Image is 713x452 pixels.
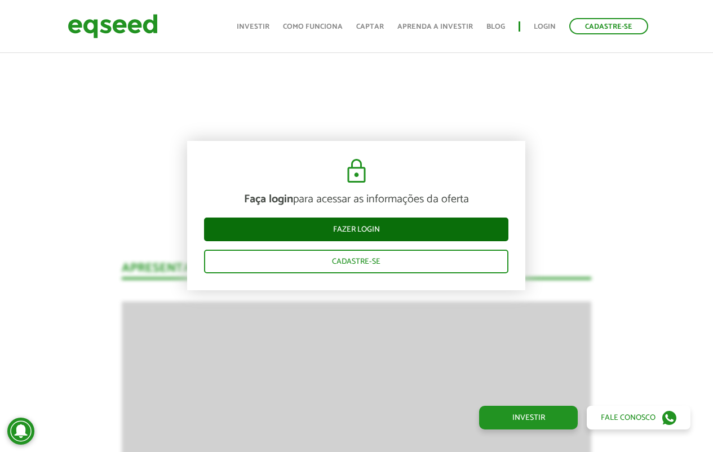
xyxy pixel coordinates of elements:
p: para acessar as informações da oferta [204,193,508,206]
a: Aprenda a investir [397,23,473,30]
strong: Faça login [244,190,293,209]
a: Fale conosco [587,406,690,429]
a: Investir [237,23,269,30]
a: Cadastre-se [204,250,508,273]
img: cadeado.svg [343,158,370,185]
a: Blog [486,23,505,30]
a: Como funciona [283,23,343,30]
a: Fazer login [204,218,508,241]
img: EqSeed [68,11,158,41]
a: Login [534,23,556,30]
a: Captar [356,23,384,30]
a: Cadastre-se [569,18,648,34]
a: Investir [479,406,578,429]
